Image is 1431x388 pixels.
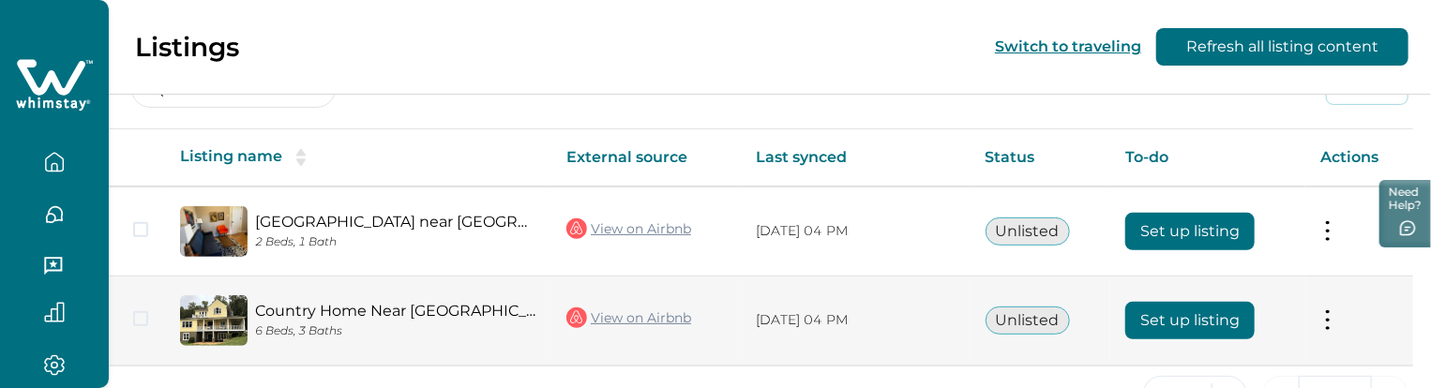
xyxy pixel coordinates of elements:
[551,129,741,187] th: External source
[1156,28,1408,66] button: Refresh all listing content
[1305,129,1413,187] th: Actions
[1125,213,1255,250] button: Set up listing
[165,129,551,187] th: Listing name
[986,217,1070,246] button: Unlisted
[1125,302,1255,339] button: Set up listing
[180,295,248,346] img: propertyImage_Country Home Near Charlottesville & Wineries
[255,235,536,249] p: 2 Beds, 1 Bath
[566,306,691,330] a: View on Airbnb
[255,213,536,231] a: [GEOGRAPHIC_DATA] near [GEOGRAPHIC_DATA]
[282,148,320,167] button: sorting
[135,31,239,63] p: Listings
[986,306,1070,335] button: Unlisted
[255,324,536,338] p: 6 Beds, 3 Baths
[1110,129,1305,187] th: To-do
[180,206,248,257] img: propertyImage_Bright Country Apartment near Charlottesville
[566,216,691,241] a: View on Airbnb
[971,129,1110,187] th: Status
[255,302,536,320] a: Country Home Near [GEOGRAPHIC_DATA] & Wineries
[741,129,971,187] th: Last synced
[756,222,956,241] p: [DATE] 04 PM
[756,311,956,330] p: [DATE] 04 PM
[995,37,1141,55] button: Switch to traveling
